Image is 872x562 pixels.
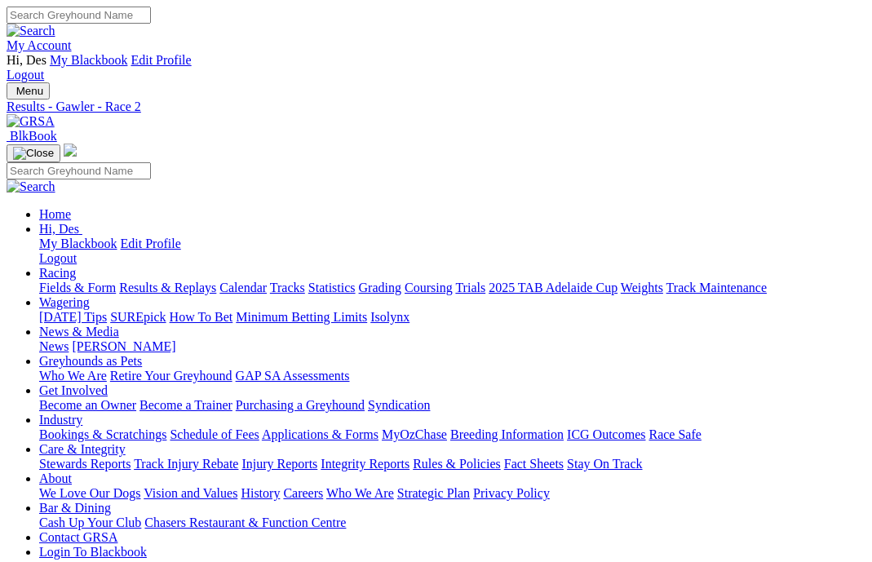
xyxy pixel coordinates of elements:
[39,207,71,221] a: Home
[39,237,117,250] a: My Blackbook
[241,457,317,471] a: Injury Reports
[39,251,77,265] a: Logout
[39,486,140,500] a: We Love Our Dogs
[39,457,865,471] div: Care & Integrity
[368,398,430,412] a: Syndication
[72,339,175,353] a: [PERSON_NAME]
[7,114,55,129] img: GRSA
[7,68,44,82] a: Logout
[39,369,107,383] a: Who We Are
[321,457,409,471] a: Integrity Reports
[39,530,117,544] a: Contact GRSA
[39,222,79,236] span: Hi, Des
[121,237,181,250] a: Edit Profile
[405,281,453,294] a: Coursing
[131,53,191,67] a: Edit Profile
[144,486,237,500] a: Vision and Values
[567,427,645,441] a: ICG Outcomes
[39,310,865,325] div: Wagering
[283,486,323,500] a: Careers
[39,516,865,530] div: Bar & Dining
[39,281,116,294] a: Fields & Form
[219,281,267,294] a: Calendar
[119,281,216,294] a: Results & Replays
[39,486,865,501] div: About
[7,38,72,52] a: My Account
[489,281,617,294] a: 2025 TAB Adelaide Cup
[39,471,72,485] a: About
[308,281,356,294] a: Statistics
[236,310,367,324] a: Minimum Betting Limits
[7,144,60,162] button: Toggle navigation
[50,53,128,67] a: My Blackbook
[39,222,82,236] a: Hi, Des
[7,7,151,24] input: Search
[382,427,447,441] a: MyOzChase
[39,427,865,442] div: Industry
[39,237,865,266] div: Hi, Des
[241,486,280,500] a: History
[39,545,147,559] a: Login To Blackbook
[39,398,136,412] a: Become an Owner
[397,486,470,500] a: Strategic Plan
[455,281,485,294] a: Trials
[370,310,409,324] a: Isolynx
[39,369,865,383] div: Greyhounds as Pets
[7,53,865,82] div: My Account
[39,501,111,515] a: Bar & Dining
[413,457,501,471] a: Rules & Policies
[262,427,378,441] a: Applications & Forms
[236,369,350,383] a: GAP SA Assessments
[7,53,46,67] span: Hi, Des
[7,179,55,194] img: Search
[39,295,90,309] a: Wagering
[39,325,119,339] a: News & Media
[39,339,69,353] a: News
[39,516,141,529] a: Cash Up Your Club
[39,398,865,413] div: Get Involved
[7,100,865,114] a: Results - Gawler - Race 2
[621,281,663,294] a: Weights
[473,486,550,500] a: Privacy Policy
[170,427,259,441] a: Schedule of Fees
[144,516,346,529] a: Chasers Restaurant & Function Centre
[139,398,232,412] a: Become a Trainer
[7,82,50,100] button: Toggle navigation
[236,398,365,412] a: Purchasing a Greyhound
[39,310,107,324] a: [DATE] Tips
[326,486,394,500] a: Who We Are
[39,266,76,280] a: Racing
[16,85,43,97] span: Menu
[7,129,57,143] a: BlkBook
[39,457,131,471] a: Stewards Reports
[39,354,142,368] a: Greyhounds as Pets
[134,457,238,471] a: Track Injury Rebate
[39,281,865,295] div: Racing
[39,413,82,427] a: Industry
[359,281,401,294] a: Grading
[39,442,126,456] a: Care & Integrity
[170,310,233,324] a: How To Bet
[110,310,166,324] a: SUREpick
[10,129,57,143] span: BlkBook
[648,427,701,441] a: Race Safe
[39,427,166,441] a: Bookings & Scratchings
[64,144,77,157] img: logo-grsa-white.png
[110,369,232,383] a: Retire Your Greyhound
[666,281,767,294] a: Track Maintenance
[13,147,54,160] img: Close
[39,339,865,354] div: News & Media
[270,281,305,294] a: Tracks
[450,427,564,441] a: Breeding Information
[39,383,108,397] a: Get Involved
[504,457,564,471] a: Fact Sheets
[7,24,55,38] img: Search
[7,162,151,179] input: Search
[567,457,642,471] a: Stay On Track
